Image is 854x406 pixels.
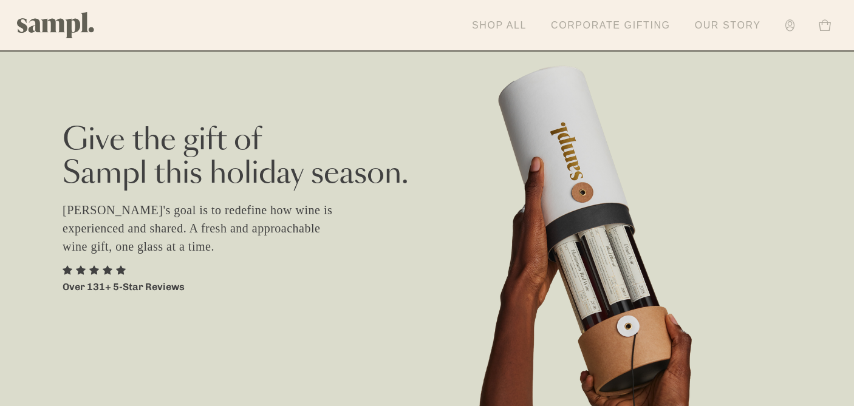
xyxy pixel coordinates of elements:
[466,12,533,39] a: Shop All
[689,12,767,39] a: Our Story
[17,12,95,38] img: Sampl logo
[63,280,185,294] p: Over 131+ 5-Star Reviews
[63,124,791,191] h2: Give the gift of Sampl this holiday season.
[63,201,348,255] p: [PERSON_NAME]'s goal is to redefine how wine is experienced and shared. A fresh and approachable ...
[545,12,677,39] a: Corporate Gifting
